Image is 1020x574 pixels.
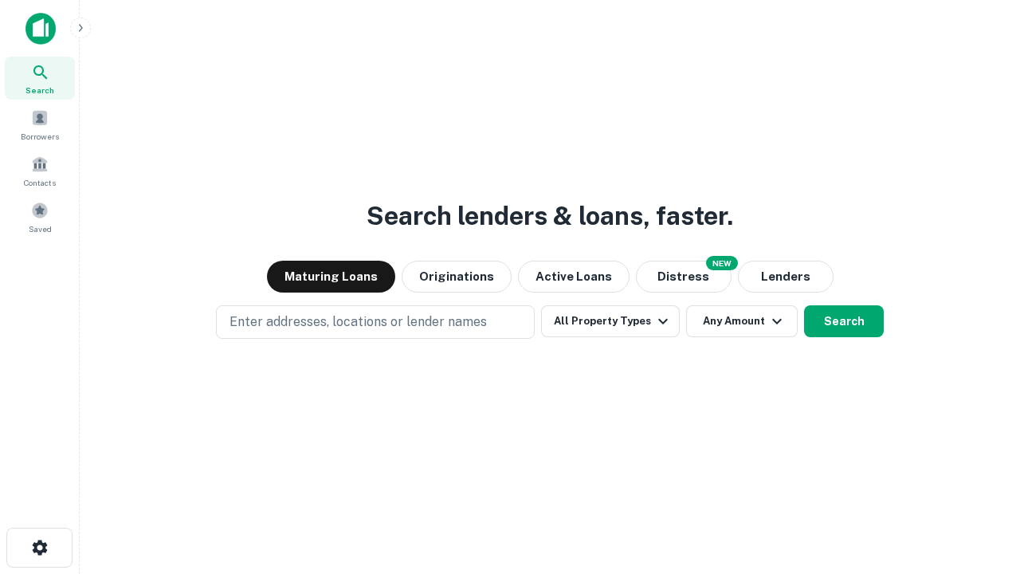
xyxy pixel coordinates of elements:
[738,261,834,293] button: Lenders
[5,57,75,100] a: Search
[24,176,56,189] span: Contacts
[5,195,75,238] a: Saved
[636,261,732,293] button: Search distressed loans with lien and other non-mortgage details.
[367,197,733,235] h3: Search lenders & loans, faster.
[267,261,395,293] button: Maturing Loans
[518,261,630,293] button: Active Loans
[25,84,54,96] span: Search
[29,222,52,235] span: Saved
[706,256,738,270] div: NEW
[5,103,75,146] a: Borrowers
[541,305,680,337] button: All Property Types
[216,305,535,339] button: Enter addresses, locations or lender names
[5,149,75,192] a: Contacts
[402,261,512,293] button: Originations
[25,13,56,45] img: capitalize-icon.png
[229,313,487,332] p: Enter addresses, locations or lender names
[940,446,1020,523] iframe: Chat Widget
[686,305,798,337] button: Any Amount
[804,305,884,337] button: Search
[21,130,59,143] span: Borrowers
